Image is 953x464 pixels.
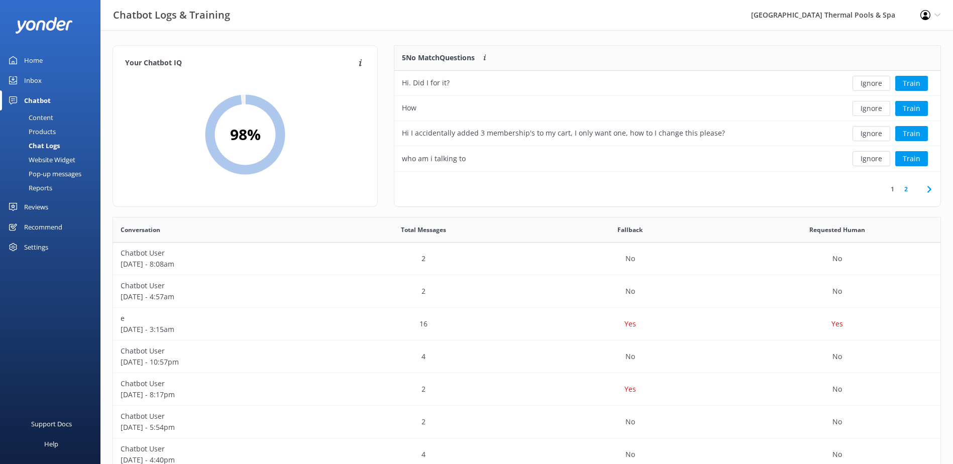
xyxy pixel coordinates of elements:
p: No [625,286,635,297]
div: row [394,121,940,146]
div: Chatbot [24,90,51,110]
h2: 98 % [230,123,261,147]
div: row [113,275,940,308]
div: Support Docs [31,414,72,434]
a: 2 [899,184,913,194]
button: Train [895,76,928,91]
p: No [832,449,842,460]
p: Yes [831,318,843,329]
p: Yes [624,318,636,329]
div: Settings [24,237,48,257]
p: No [625,449,635,460]
p: 16 [419,318,428,329]
h4: Your Chatbot IQ [125,58,356,69]
a: Content [6,110,100,125]
span: Total Messages [401,225,446,235]
p: 2 [421,286,426,297]
div: Hi. Did I for it? [402,77,450,88]
div: Website Widget [6,153,75,167]
p: No [832,384,842,395]
div: row [113,373,940,406]
button: Ignore [853,101,890,116]
a: Chat Logs [6,139,100,153]
button: Train [895,101,928,116]
div: Reviews [24,197,48,217]
div: row [113,243,940,275]
p: Chatbot User [121,345,312,357]
p: [DATE] - 4:57am [121,291,312,302]
p: 2 [421,416,426,427]
p: No [625,253,635,264]
p: Chatbot User [121,248,312,259]
p: [DATE] - 5:54pm [121,422,312,433]
p: [DATE] - 8:08am [121,259,312,270]
button: Train [895,151,928,166]
p: Chatbot User [121,378,312,389]
p: 2 [421,253,426,264]
p: 4 [421,351,426,362]
a: 1 [886,184,899,194]
a: Website Widget [6,153,100,167]
h3: Chatbot Logs & Training [113,7,230,23]
p: 5 No Match Questions [402,52,475,63]
p: Chatbot User [121,411,312,422]
p: No [625,351,635,362]
div: Home [24,50,43,70]
div: Content [6,110,53,125]
div: Recommend [24,217,62,237]
p: Chatbot User [121,280,312,291]
p: No [625,416,635,427]
div: row [113,340,940,373]
p: e [121,313,312,324]
div: row [394,146,940,171]
div: grid [394,71,940,171]
a: Pop-up messages [6,167,100,181]
div: Products [6,125,56,139]
p: [DATE] - 10:57pm [121,357,312,368]
button: Train [895,126,928,141]
p: No [832,286,842,297]
div: row [394,96,940,121]
p: [DATE] - 8:17pm [121,389,312,400]
div: row [394,71,940,96]
div: Pop-up messages [6,167,81,181]
div: How [402,102,416,113]
p: Yes [624,384,636,395]
p: [DATE] - 3:15am [121,324,312,335]
button: Ignore [853,151,890,166]
a: Products [6,125,100,139]
p: 2 [421,384,426,395]
img: yonder-white-logo.png [15,17,73,34]
button: Ignore [853,76,890,91]
p: 4 [421,449,426,460]
p: No [832,351,842,362]
div: Reports [6,181,52,195]
div: who am i talking to [402,153,466,164]
div: Inbox [24,70,42,90]
p: No [832,253,842,264]
span: Requested Human [809,225,865,235]
div: Hi I accidentally added 3 membership's to my cart, I only want one, how to I change this please? [402,128,725,139]
span: Conversation [121,225,160,235]
button: Ignore [853,126,890,141]
div: row [113,406,940,438]
p: Chatbot User [121,443,312,454]
div: row [113,308,940,340]
p: No [832,416,842,427]
div: Chat Logs [6,139,60,153]
a: Reports [6,181,100,195]
span: Fallback [617,225,643,235]
div: Help [44,434,58,454]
